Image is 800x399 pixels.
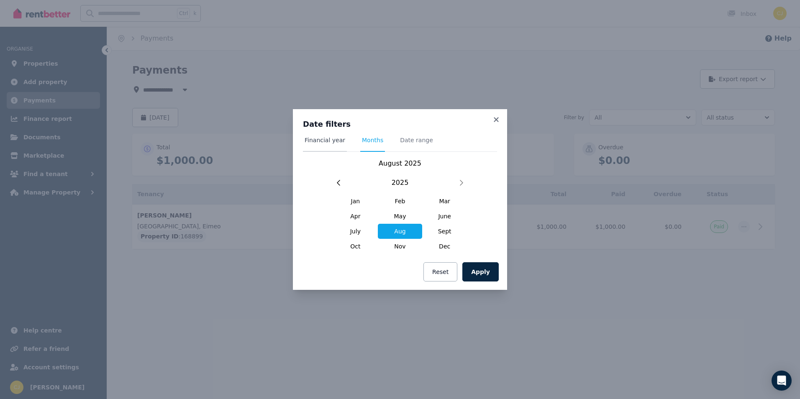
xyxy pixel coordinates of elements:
span: Mar [422,194,467,209]
span: Date range [400,136,433,144]
nav: Tabs [303,136,497,152]
div: Open Intercom Messenger [772,371,792,391]
span: Dec [422,239,467,254]
span: Apr [333,209,378,224]
span: Jan [333,194,378,209]
h3: Date filters [303,119,497,129]
span: Aug [378,224,423,239]
button: Apply [462,262,499,281]
span: June [422,209,467,224]
span: 2025 [392,178,409,188]
span: Sept [422,224,467,239]
button: Reset [423,262,457,281]
span: May [378,209,423,224]
span: Feb [378,194,423,209]
span: Oct [333,239,378,254]
span: Months [362,136,383,144]
span: Financial year [305,136,345,144]
span: August 2025 [379,159,421,167]
span: Nov [378,239,423,254]
span: July [333,224,378,239]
